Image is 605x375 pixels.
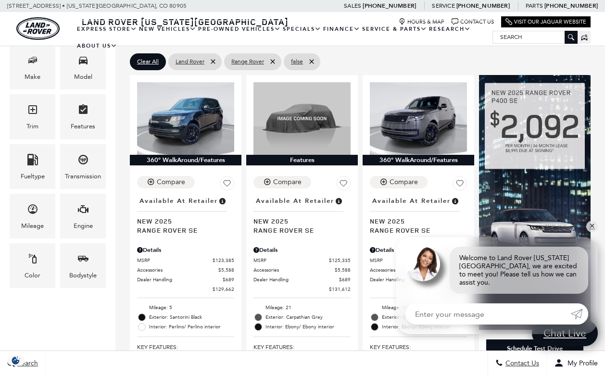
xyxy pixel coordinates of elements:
li: Mileage: 21 [253,303,351,312]
span: $131,612 [329,286,351,293]
span: Available at Retailer [139,196,218,206]
div: Features [246,155,358,165]
span: Available at Retailer [372,196,451,206]
div: Fueltype [21,171,45,182]
li: Mileage: 10 [370,303,467,312]
a: MSRP $125,335 [253,257,351,264]
div: Mileage [21,221,44,231]
span: Interior: Perlino/ Perlino interior [149,322,234,332]
span: Vehicle is in stock and ready for immediate delivery. Due to demand, availability is subject to c... [451,196,459,206]
span: Key Features : [137,342,234,352]
div: Trim [26,121,38,132]
span: $129,662 [213,286,234,293]
span: Service [432,2,454,9]
div: Transmission [65,171,101,182]
div: TransmissionTransmission [60,144,106,189]
div: Compare [273,178,302,187]
span: Range Rover SE [137,225,227,235]
img: 2025 Land Rover Range Rover SE [370,82,467,155]
div: Engine [74,221,93,231]
div: TrimTrim [10,94,55,139]
div: Pricing Details - Range Rover SE [137,246,234,254]
a: Hours & Map [399,18,444,25]
div: ColorColor [10,243,55,288]
a: Available at RetailerNew 2025Range Rover SE [370,194,467,235]
div: Features [71,121,95,132]
button: Open user profile menu [547,351,605,375]
a: Service & Parts [361,21,428,37]
div: MakeMake [10,45,55,89]
img: 2025 Land Rover Range Rover SE [137,82,234,155]
span: New 2025 [137,216,227,225]
li: Mileage: 5 [137,303,234,312]
span: New 2025 [253,216,343,225]
div: Schedule Test Drive [486,339,583,358]
span: Range Rover SE [370,225,460,235]
img: 2025 Land Rover Range Rover SE [253,82,351,155]
span: $689 [339,276,351,283]
span: Clear All [137,56,159,68]
a: Land Rover [US_STATE][GEOGRAPHIC_DATA] [76,16,294,27]
span: Land Rover [US_STATE][GEOGRAPHIC_DATA] [82,16,289,27]
a: EXPRESS STORE [76,21,138,37]
div: EngineEngine [60,194,106,238]
a: Accessories $5,588 [137,266,234,274]
div: Model [74,72,92,82]
button: Compare Vehicle [370,176,428,188]
a: Submit [571,303,588,325]
div: Schedule Test Drive [507,344,563,353]
a: Dealer Handling $689 [253,276,351,283]
a: Finance [322,21,361,37]
span: Vehicle is in stock and ready for immediate delivery. Due to demand, availability is subject to c... [334,196,343,206]
a: land-rover [16,17,60,40]
a: About Us [76,37,118,54]
input: Enter your message [405,303,571,325]
input: Search [493,31,577,43]
a: Dealer Handling $689 [137,276,234,283]
a: Dealer Handling $689 [370,276,467,283]
a: New Vehicles [138,21,197,37]
span: Range Rover [231,56,264,68]
span: Accessories [370,266,451,274]
span: Available at Retailer [256,196,334,206]
a: [STREET_ADDRESS] • [US_STATE][GEOGRAPHIC_DATA], CO 80905 [7,2,187,9]
span: Sales [344,2,361,9]
a: Accessories $5,588 [253,266,351,274]
span: Make [27,52,38,72]
div: FeaturesFeatures [60,94,106,139]
span: Land Rover [176,56,204,68]
span: $123,385 [213,257,234,264]
span: MSRP [137,257,213,264]
span: Key Features : [370,342,467,352]
button: Compare Vehicle [253,176,311,188]
span: Range Rover SE [253,225,343,235]
span: $689 [223,276,234,283]
div: Bodystyle [69,270,97,281]
div: FueltypeFueltype [10,144,55,189]
img: Agent profile photo [405,247,440,281]
span: Vehicle is in stock and ready for immediate delivery. Due to demand, availability is subject to c... [218,196,227,206]
a: $129,662 [137,286,234,293]
div: MileageMileage [10,194,55,238]
span: $5,588 [218,266,234,274]
a: Available at RetailerNew 2025Range Rover SE [253,194,351,235]
img: Land Rover [16,17,60,40]
div: Pricing Details - Range Rover SE [370,246,467,254]
a: [PHONE_NUMBER] [544,2,598,10]
span: Accessories [137,266,218,274]
div: 360° WalkAround/Features [363,155,474,165]
div: Pricing Details - Range Rover SE [253,246,351,254]
span: Dealer Handling [253,276,339,283]
span: Exterior: Carpathian Grey [382,312,467,322]
a: $131,612 [253,286,351,293]
button: Save Vehicle [220,176,234,194]
span: New 2025 [370,216,460,225]
div: Compare [390,178,418,187]
div: BodystyleBodystyle [60,243,106,288]
span: Engine [77,201,89,221]
span: Exterior: Santorini Black [149,312,234,322]
span: Mileage [27,201,38,221]
span: Exterior: Carpathian Grey [265,312,351,322]
span: Model [77,52,89,72]
span: Fueltype [27,151,38,171]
